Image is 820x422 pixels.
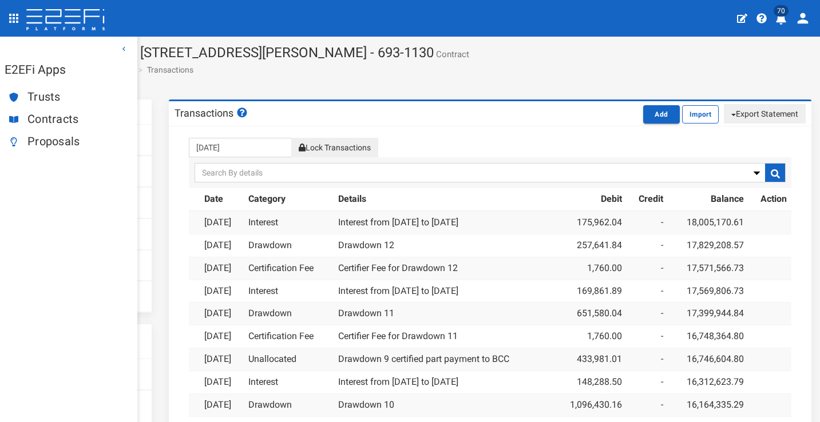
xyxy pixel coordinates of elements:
[338,285,458,296] a: Interest from [DATE] to [DATE]
[724,104,806,124] button: Export Statement
[627,280,668,302] td: -
[27,90,128,103] span: Trusts
[627,211,668,234] td: -
[204,262,231,273] a: [DATE]
[553,257,627,280] td: 1,760.00
[204,285,231,296] a: [DATE]
[204,217,231,228] a: [DATE]
[37,45,811,60] h1: SEDG0003 - 196, [STREET_ADDRESS][PERSON_NAME] - 693-1130
[668,280,748,302] td: 17,569,806.73
[244,371,334,393] td: Interest
[244,302,334,325] td: Drawdown
[244,211,334,234] td: Interest
[553,393,627,416] td: 1,096,430.16
[291,138,378,157] button: Lock Transactions
[175,108,249,118] h3: Transactions
[338,240,394,250] a: Drawdown 12
[244,188,334,211] th: Category
[244,348,334,371] td: Unallocated
[204,240,231,250] a: [DATE]
[244,234,334,257] td: Drawdown
[434,50,469,59] small: Contract
[338,262,458,273] a: Certifier Fee for Drawdown 12
[338,399,394,410] a: Drawdown 10
[627,371,668,393] td: -
[204,353,231,364] a: [DATE]
[204,331,231,341] a: [DATE]
[553,348,627,371] td: 433,981.01
[627,188,668,211] th: Credit
[668,371,748,393] td: 16,312,623.79
[668,302,748,325] td: 17,399,944.84
[627,325,668,348] td: -
[553,371,627,393] td: 148,288.50
[338,331,458,341] a: Certifier Fee for Drawdown 11
[668,348,748,371] td: 16,746,604.80
[627,393,668,416] td: -
[200,188,243,211] th: Date
[244,325,334,348] td: Certification Fee
[204,376,231,387] a: [DATE]
[668,257,748,280] td: 17,571,566.73
[338,376,458,387] a: Interest from [DATE] to [DATE]
[189,138,292,157] input: From Transactions Date
[553,302,627,325] td: 651,580.04
[668,211,748,234] td: 18,005,170.61
[553,280,627,302] td: 169,861.89
[27,113,128,126] span: Contracts
[244,280,334,302] td: Interest
[553,211,627,234] td: 175,962.04
[136,64,193,75] li: Transactions
[27,135,128,148] span: Proposals
[195,163,786,182] input: Search By details
[682,105,719,124] button: Import
[338,353,509,364] a: Drawdown 9 certified part payment to BCC
[338,217,458,228] a: Interest from [DATE] to [DATE]
[668,325,748,348] td: 16,748,364.80
[553,188,627,211] th: Debit
[643,105,680,124] button: Add
[334,188,552,211] th: Details
[627,348,668,371] td: -
[244,393,334,416] td: Drawdown
[204,399,231,410] a: [DATE]
[668,234,748,257] td: 17,829,208.57
[204,308,231,319] a: [DATE]
[627,234,668,257] td: -
[338,308,394,319] a: Drawdown 11
[553,325,627,348] td: 1,760.00
[627,302,668,325] td: -
[668,393,748,416] td: 16,164,335.29
[748,188,791,211] th: Action
[244,257,334,280] td: Certification Fee
[627,257,668,280] td: -
[553,234,627,257] td: 257,641.84
[668,188,748,211] th: Balance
